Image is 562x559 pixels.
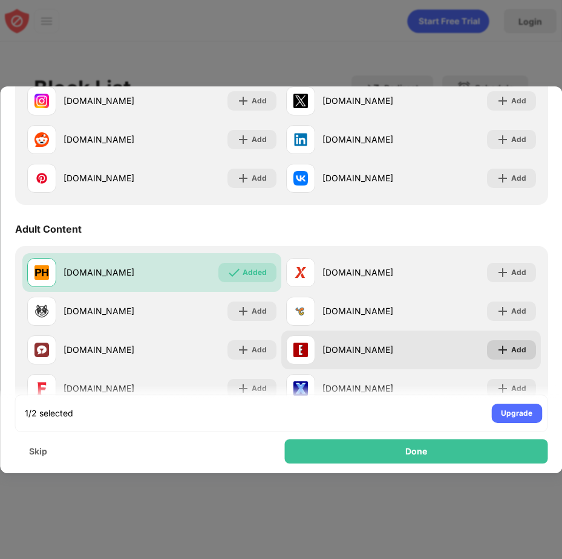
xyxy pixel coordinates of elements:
div: Skip [29,447,47,456]
img: favicons [293,265,308,280]
div: [DOMAIN_NAME] [63,94,151,107]
div: Add [511,383,526,395]
div: Add [511,305,526,317]
div: [DOMAIN_NAME] [322,343,411,356]
div: [DOMAIN_NAME] [63,266,151,279]
div: Add [252,134,267,146]
img: favicons [293,343,308,357]
div: 1/2 selected [25,407,73,419]
div: Add [511,95,526,107]
div: [DOMAIN_NAME] [322,133,411,146]
img: favicons [293,171,308,186]
div: [DOMAIN_NAME] [322,382,411,395]
div: Added [243,267,267,279]
div: [DOMAIN_NAME] [322,94,411,107]
div: [DOMAIN_NAME] [63,343,151,356]
div: Add [252,344,267,356]
img: favicons [34,343,48,357]
div: [DOMAIN_NAME] [63,305,151,317]
div: Add [511,267,526,279]
div: Add [252,383,267,395]
img: favicons [34,381,48,396]
img: favicons [293,381,308,396]
img: favicons [34,304,48,318]
div: Upgrade [501,407,532,419]
img: favicons [293,132,308,147]
div: [DOMAIN_NAME] [322,266,411,279]
img: favicons [293,304,308,318]
div: Add [511,172,526,184]
img: favicons [34,132,48,147]
img: favicons [34,171,48,186]
div: [DOMAIN_NAME] [63,133,151,146]
img: favicons [34,265,48,280]
div: [DOMAIN_NAME] [322,172,411,184]
div: Add [252,95,267,107]
img: favicons [293,94,308,108]
div: [DOMAIN_NAME] [63,382,151,395]
div: Add [511,344,526,356]
div: Adult Content [15,223,81,235]
img: favicons [34,94,48,108]
div: [DOMAIN_NAME] [322,305,411,317]
div: Add [511,134,526,146]
div: Add [252,305,267,317]
div: Add [252,172,267,184]
div: Done [405,447,427,456]
div: [DOMAIN_NAME] [63,172,151,184]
